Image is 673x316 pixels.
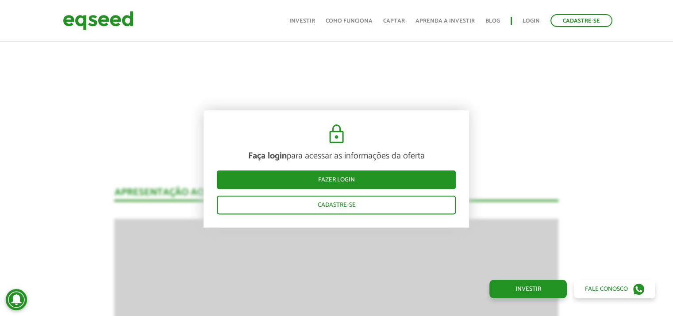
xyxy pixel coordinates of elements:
[248,149,287,164] strong: Faça login
[489,280,567,298] a: Investir
[326,124,347,145] img: cadeado.svg
[289,18,315,24] a: Investir
[217,151,456,162] p: para acessar as informações da oferta
[523,18,540,24] a: Login
[485,18,500,24] a: Blog
[217,196,456,215] a: Cadastre-se
[326,18,373,24] a: Como funciona
[415,18,475,24] a: Aprenda a investir
[574,280,655,298] a: Fale conosco
[217,171,456,189] a: Fazer login
[550,14,612,27] a: Cadastre-se
[383,18,405,24] a: Captar
[63,9,134,32] img: EqSeed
